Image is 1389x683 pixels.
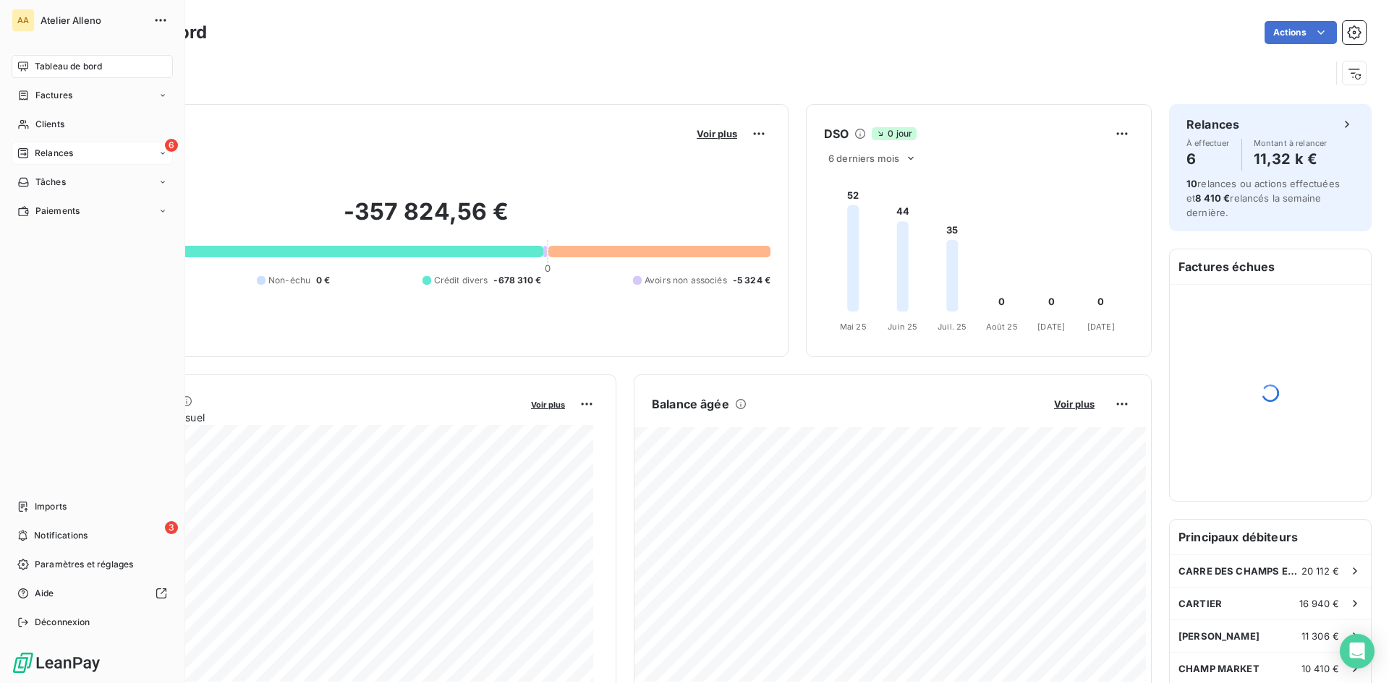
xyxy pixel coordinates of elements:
img: Logo LeanPay [12,651,101,674]
span: 20 112 € [1301,565,1339,577]
button: Actions [1265,21,1337,44]
span: CARRE DES CHAMPS ELYSEES [1178,565,1301,577]
span: Déconnexion [35,616,90,629]
span: Notifications [34,529,88,542]
span: Avoirs non associés [645,274,727,287]
h6: Principaux débiteurs [1170,520,1371,554]
span: Non-échu [268,274,310,287]
h6: Factures échues [1170,249,1371,284]
h2: -357 824,56 € [82,197,770,241]
div: AA [12,9,35,32]
span: À effectuer [1186,139,1230,147]
span: Tableau de bord [35,60,102,73]
h6: Balance âgée [652,395,729,413]
tspan: Juin 25 [888,322,917,332]
span: Chiffre d'affaires mensuel [82,410,521,425]
button: Voir plus [1050,398,1099,411]
tspan: Juil. 25 [938,322,967,332]
h6: DSO [824,125,849,142]
span: 6 derniers mois [828,153,899,164]
span: CHAMP MARKET [1178,663,1260,674]
span: Paramètres et réglages [35,558,133,571]
span: Voir plus [1054,398,1095,410]
span: Paiements [35,205,80,218]
span: Clients [35,118,64,131]
tspan: [DATE] [1037,322,1065,332]
span: 10 410 € [1301,663,1339,674]
span: 10 [1186,178,1197,189]
span: [PERSON_NAME] [1178,630,1260,642]
span: Voir plus [531,400,565,410]
span: Voir plus [697,128,737,139]
span: -678 310 € [493,274,541,287]
tspan: [DATE] [1087,322,1115,332]
span: 16 940 € [1299,598,1339,609]
span: 0 € [316,274,330,287]
span: relances ou actions effectuées et relancés la semaine dernière. [1186,178,1340,218]
button: Voir plus [692,127,742,140]
h4: 6 [1186,147,1230,171]
span: Montant à relancer [1254,139,1328,147]
tspan: Mai 25 [840,322,867,332]
h6: Relances [1186,116,1239,133]
tspan: Août 25 [986,322,1018,332]
span: CARTIER [1178,598,1222,609]
span: 3 [165,521,178,534]
h4: 11,32 k € [1254,147,1328,171]
span: 0 jour [872,127,917,140]
span: Tâches [35,176,66,189]
a: Aide [12,582,173,605]
span: Relances [35,147,73,160]
span: 11 306 € [1301,630,1339,642]
span: Aide [35,587,54,600]
span: -5 324 € [733,274,770,287]
span: Atelier Alleno [41,14,145,26]
span: Factures [35,89,72,102]
span: 8 410 € [1195,192,1230,204]
span: 6 [165,139,178,152]
span: Crédit divers [434,274,488,287]
button: Voir plus [527,398,569,411]
div: Open Intercom Messenger [1340,634,1375,669]
span: Imports [35,500,67,513]
span: 0 [545,262,551,274]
